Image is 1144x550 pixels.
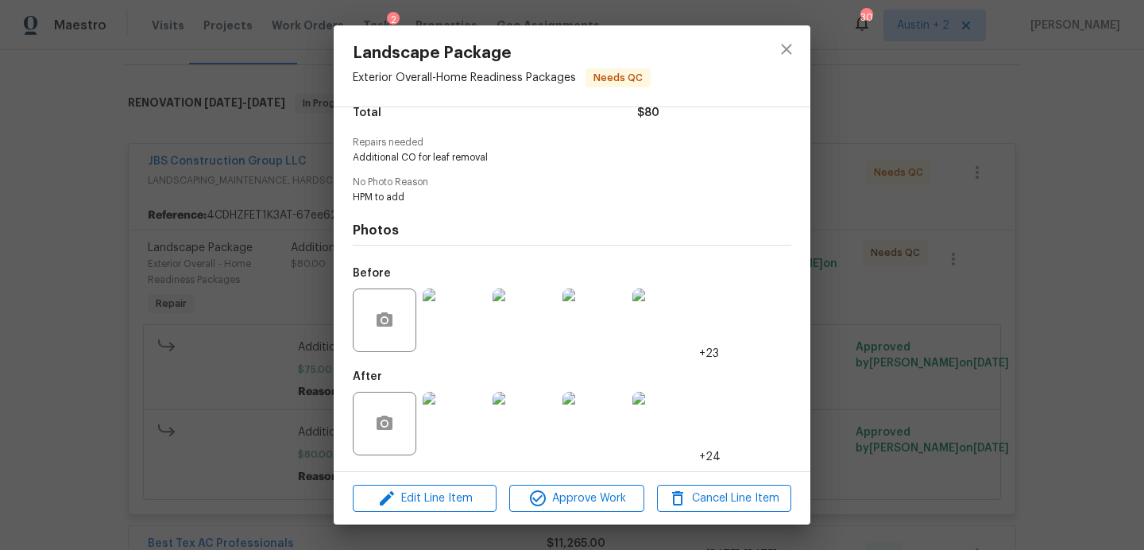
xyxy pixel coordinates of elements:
[637,102,659,125] span: $80
[353,177,791,188] span: No Photo Reason
[357,489,492,509] span: Edit Line Item
[514,489,639,509] span: Approve Work
[587,70,649,86] span: Needs QC
[387,12,400,28] div: 2
[353,485,497,513] button: Edit Line Item
[767,30,806,68] button: close
[353,102,381,125] span: Total
[662,489,786,509] span: Cancel Line Item
[353,223,791,238] h4: Photos
[353,268,391,279] h5: Before
[353,137,791,148] span: Repairs needed
[353,191,748,204] span: HPM to add
[657,485,791,513] button: Cancel Line Item
[699,449,721,465] span: +24
[353,371,382,382] h5: After
[699,346,719,362] span: +23
[353,151,748,165] span: Additional CO for leaf removal
[509,485,643,513] button: Approve Work
[860,10,872,25] div: 30
[353,72,576,83] span: Exterior Overall - Home Readiness Packages
[353,45,651,62] span: Landscape Package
